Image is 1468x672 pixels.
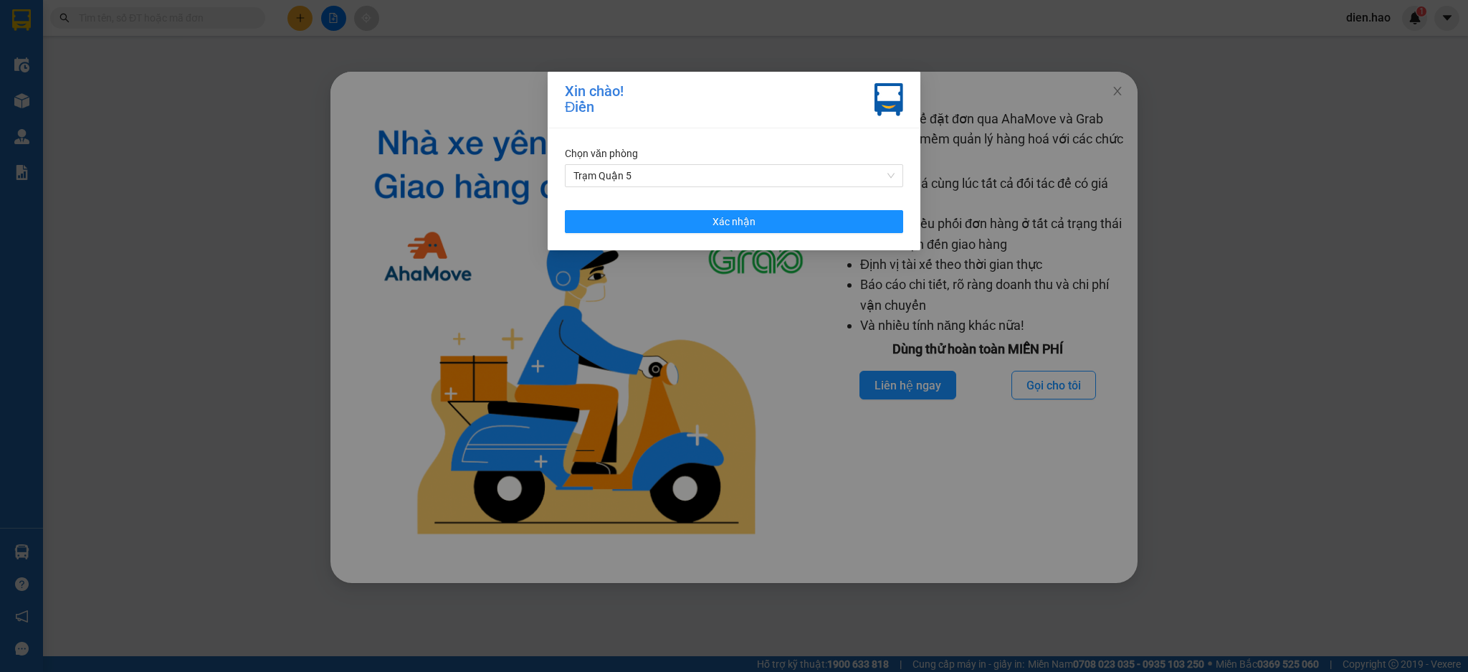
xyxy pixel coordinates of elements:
span: Trạm Quận 5 [573,165,895,186]
button: Xác nhận [565,210,903,233]
div: Xin chào! Điền [565,83,624,116]
div: Chọn văn phòng [565,146,903,161]
img: vxr-icon [874,83,903,116]
span: Xác nhận [712,214,756,229]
